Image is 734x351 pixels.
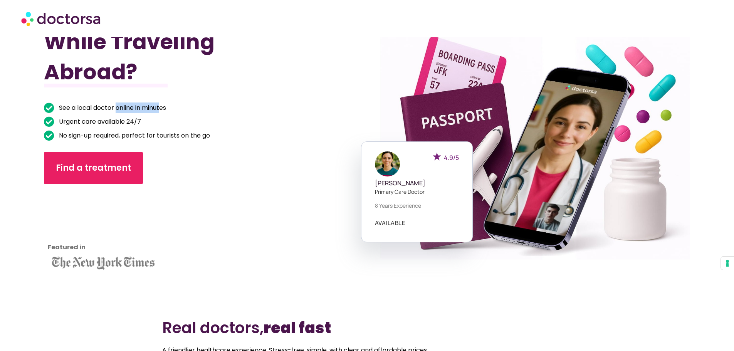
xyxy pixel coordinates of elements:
a: AVAILABLE [375,220,406,226]
h5: [PERSON_NAME] [375,180,459,187]
span: 4.9/5 [444,153,459,162]
b: real fast [264,317,331,339]
a: Find a treatment [44,152,143,184]
strong: Featured in [48,243,86,252]
span: Urgent care available 24/7 [57,116,141,127]
h2: Real doctors, [162,319,572,337]
p: 8 years experience [375,202,459,210]
button: Your consent preferences for tracking technologies [721,257,734,270]
span: See a local doctor online in minutes [57,102,166,113]
span: No sign-up required, perfect for tourists on the go [57,130,210,141]
span: Find a treatment [56,162,131,174]
iframe: Customer reviews powered by Trustpilot [48,196,117,254]
p: Primary care doctor [375,188,459,196]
